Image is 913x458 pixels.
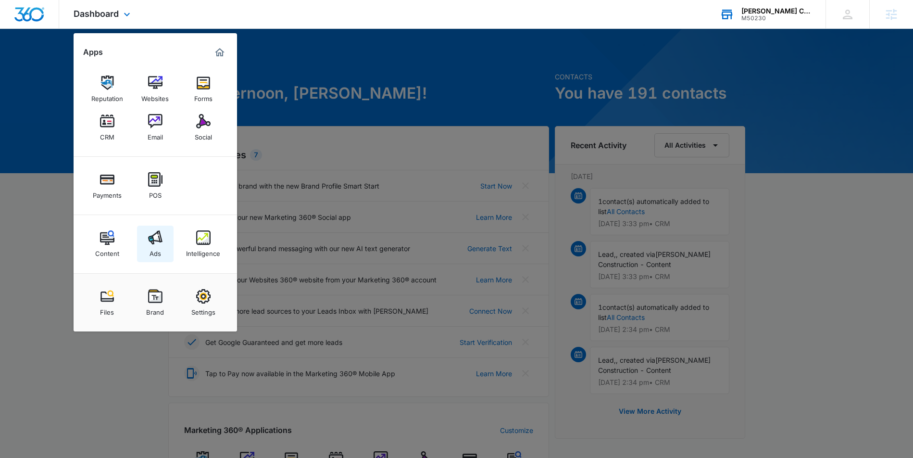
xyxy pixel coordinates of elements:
div: Files [100,304,114,316]
a: CRM [89,109,125,146]
a: Files [89,284,125,321]
a: Payments [89,167,125,204]
div: Settings [191,304,215,316]
div: Ads [150,245,161,257]
div: Social [195,128,212,141]
a: Social [185,109,222,146]
div: CRM [100,128,114,141]
a: POS [137,167,174,204]
span: Dashboard [74,9,119,19]
div: Websites [141,90,169,102]
a: Brand [137,284,174,321]
a: Email [137,109,174,146]
a: Settings [185,284,222,321]
a: Intelligence [185,226,222,262]
div: Email [148,128,163,141]
div: Forms [194,90,213,102]
a: Ads [137,226,174,262]
div: Brand [146,304,164,316]
a: Forms [185,71,222,107]
div: Payments [93,187,122,199]
div: Reputation [91,90,123,102]
div: Intelligence [186,245,220,257]
div: POS [149,187,162,199]
div: Content [95,245,119,257]
a: Marketing 360® Dashboard [212,45,227,60]
a: Content [89,226,125,262]
a: Reputation [89,71,125,107]
div: account name [741,7,812,15]
h2: Apps [83,48,103,57]
div: account id [741,15,812,22]
a: Websites [137,71,174,107]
